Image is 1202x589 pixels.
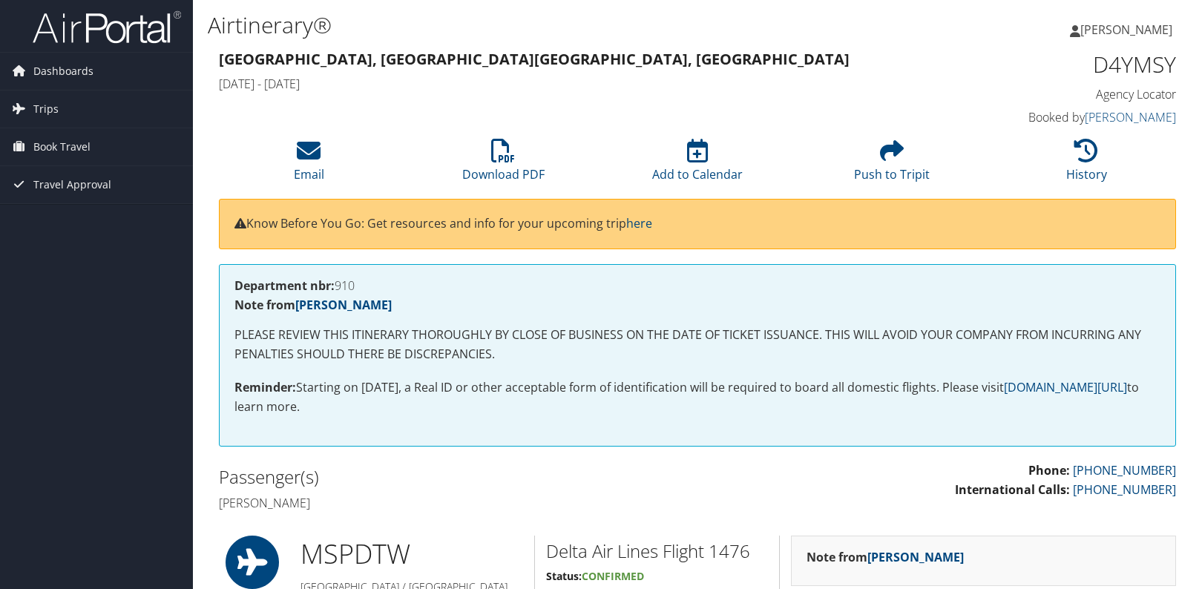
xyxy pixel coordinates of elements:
[295,297,392,313] a: [PERSON_NAME]
[1085,109,1176,125] a: [PERSON_NAME]
[1073,462,1176,478] a: [PHONE_NUMBER]
[953,109,1176,125] h4: Booked by
[652,147,743,182] a: Add to Calendar
[546,569,582,583] strong: Status:
[33,166,111,203] span: Travel Approval
[219,495,686,511] h4: [PERSON_NAME]
[33,91,59,128] span: Trips
[955,481,1070,498] strong: International Calls:
[234,277,335,294] strong: Department nbr:
[1080,22,1172,38] span: [PERSON_NAME]
[1066,147,1107,182] a: History
[546,539,768,564] h2: Delta Air Lines Flight 1476
[1070,7,1187,52] a: [PERSON_NAME]
[1073,481,1176,498] a: [PHONE_NUMBER]
[582,569,644,583] span: Confirmed
[1004,379,1127,395] a: [DOMAIN_NAME][URL]
[208,10,861,41] h1: Airtinerary®
[234,326,1160,363] p: PLEASE REVIEW THIS ITINERARY THOROUGHLY BY CLOSE OF BUSINESS ON THE DATE OF TICKET ISSUANCE. THIS...
[807,549,964,565] strong: Note from
[1028,462,1070,478] strong: Phone:
[219,49,850,69] strong: [GEOGRAPHIC_DATA], [GEOGRAPHIC_DATA] [GEOGRAPHIC_DATA], [GEOGRAPHIC_DATA]
[234,297,392,313] strong: Note from
[33,53,93,90] span: Dashboards
[33,10,181,45] img: airportal-logo.png
[626,215,652,231] a: here
[234,214,1160,234] p: Know Before You Go: Get resources and info for your upcoming trip
[854,147,930,182] a: Push to Tripit
[294,147,324,182] a: Email
[234,280,1160,292] h4: 910
[462,147,545,182] a: Download PDF
[33,128,91,165] span: Book Travel
[953,49,1176,80] h1: D4YMSY
[234,379,296,395] strong: Reminder:
[234,378,1160,416] p: Starting on [DATE], a Real ID or other acceptable form of identification will be required to boar...
[219,464,686,490] h2: Passenger(s)
[953,86,1176,102] h4: Agency Locator
[300,536,523,573] h1: MSP DTW
[867,549,964,565] a: [PERSON_NAME]
[219,76,931,92] h4: [DATE] - [DATE]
